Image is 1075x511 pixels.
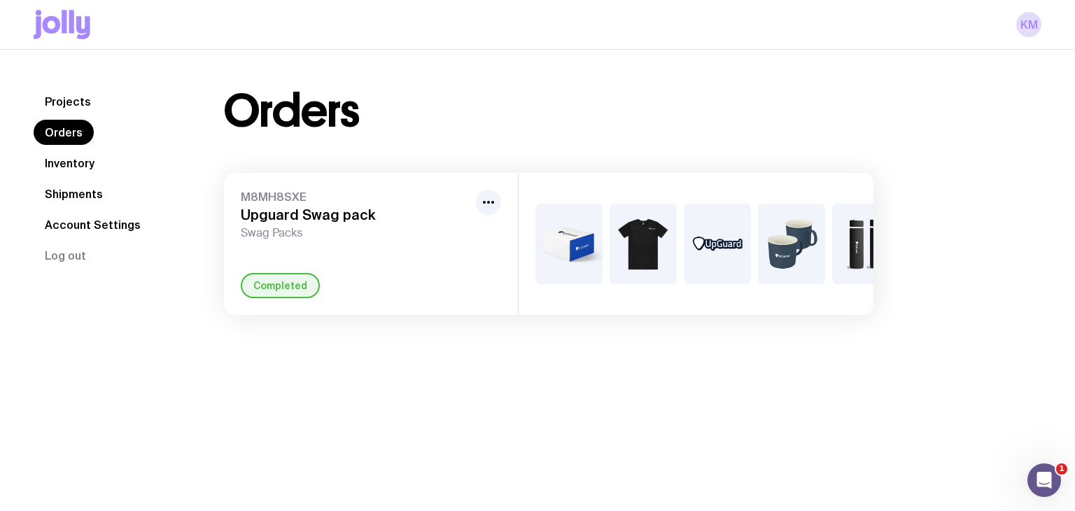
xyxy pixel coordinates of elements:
[224,89,359,134] h1: Orders
[34,181,114,206] a: Shipments
[1016,12,1041,37] a: KM
[34,150,106,176] a: Inventory
[34,243,97,268] button: Log out
[1027,463,1061,497] iframe: Intercom live chat
[241,273,320,298] div: Completed
[241,190,470,204] span: M8MH8SXE
[1056,463,1067,475] span: 1
[34,89,102,114] a: Projects
[34,120,94,145] a: Orders
[241,226,470,240] span: Swag Packs
[34,212,152,237] a: Account Settings
[241,206,470,223] h3: Upguard Swag pack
